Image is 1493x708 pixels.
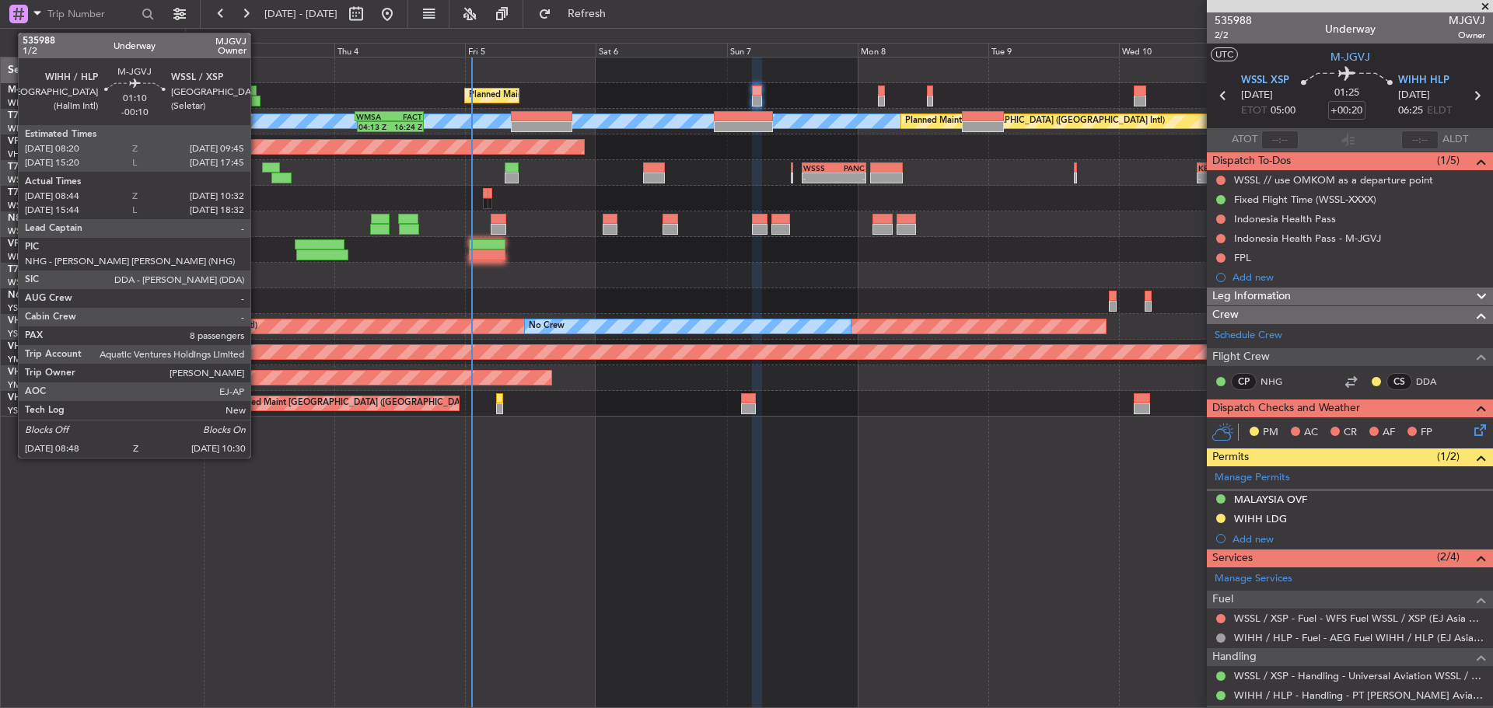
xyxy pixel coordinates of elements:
[469,84,652,107] div: Planned Maint [GEOGRAPHIC_DATA] (Seletar)
[1442,132,1468,148] span: ALDT
[1234,631,1485,644] a: WIHH / HLP - Fuel - AEG Fuel WIHH / HLP (EJ Asia Only)
[1234,493,1307,506] div: MALAYSIA OVF
[8,405,52,417] a: YSHL/WOL
[188,31,215,44] div: [DATE]
[8,316,128,326] a: VH-VSKGlobal Express XRS
[8,342,104,351] a: VH-RIUHawker 800XP
[1427,103,1452,119] span: ELDT
[1344,425,1357,441] span: CR
[8,123,54,134] a: WMSA/SZB
[1437,549,1460,565] span: (2/4)
[1449,12,1485,29] span: MJGVJ
[8,251,54,263] a: WMSA/SZB
[8,174,49,186] a: WSSL/XSP
[1398,103,1423,119] span: 06:25
[1421,425,1432,441] span: FP
[1234,173,1433,187] div: WSSL // use OMKOM as a departure point
[8,225,49,237] a: WSSL/XSP
[529,315,565,338] div: No Crew
[1233,270,1485,284] div: Add new
[8,85,95,95] a: M-JGVJGlobal 5000
[1449,29,1485,42] span: Owner
[8,239,94,249] a: VP-BCYGlobal 5000
[1212,306,1239,324] span: Crew
[8,239,41,249] span: VP-BCY
[1212,152,1291,170] span: Dispatch To-Dos
[8,162,98,172] span: T7-[PERSON_NAME]
[1232,132,1257,148] span: ATOT
[1215,470,1290,486] a: Manage Permits
[358,122,390,131] div: 04:13 Z
[988,43,1119,57] div: Tue 9
[264,7,337,21] span: [DATE] - [DATE]
[8,188,37,197] span: T7-RIC
[1198,173,1229,183] div: -
[8,393,40,403] span: VH-L2B
[1437,152,1460,169] span: (1/5)
[1234,669,1485,682] a: WSSL / XSP - Handling - Universal Aviation WSSL / XSP
[8,214,96,223] a: N8998KGlobal 6000
[1263,425,1278,441] span: PM
[8,137,40,146] span: VP-CJR
[834,163,865,173] div: PANC
[1231,373,1257,390] div: CP
[1234,193,1376,206] div: Fixed Flight Time (WSSL-XXXX)
[8,85,42,95] span: M-JGVJ
[596,43,726,57] div: Sat 6
[1212,591,1233,609] span: Fuel
[1215,29,1252,42] span: 2/2
[1241,88,1273,103] span: [DATE]
[8,214,44,223] span: N8998K
[1241,103,1267,119] span: ETOT
[905,110,1165,133] div: Planned Maint [GEOGRAPHIC_DATA] ([GEOGRAPHIC_DATA] Intl)
[8,291,113,300] a: N604AUChallenger 604
[1212,348,1270,366] span: Flight Crew
[1330,49,1370,65] span: M-JGVJ
[8,277,49,288] a: WSSL/XSP
[1212,399,1360,417] span: Dispatch Checks and Weather
[1383,425,1395,441] span: AF
[1212,288,1291,305] span: Leg Information
[8,342,40,351] span: VH-RIU
[8,162,151,172] a: T7-[PERSON_NAME]Global 7500
[8,316,42,326] span: VH-VSK
[8,328,47,340] a: YSSY/SYD
[1119,43,1250,57] div: Wed 10
[8,379,55,391] a: YMEN/MEB
[858,43,988,57] div: Mon 8
[8,200,49,211] a: WSSL/XSP
[1212,648,1257,666] span: Handling
[834,173,865,183] div: -
[204,43,334,57] div: Wed 3
[8,354,55,365] a: YMEN/MEB
[1260,375,1295,389] a: NHG
[1234,512,1287,525] div: WIHH LDG
[17,30,169,55] button: All Aircraft
[531,2,624,26] button: Refresh
[1416,375,1451,389] a: DDA
[554,9,620,19] span: Refresh
[390,122,422,131] div: 16:24 Z
[8,368,40,377] span: VH-LEP
[803,173,834,183] div: -
[1212,549,1253,567] span: Services
[1386,373,1412,390] div: CS
[1271,103,1295,119] span: 05:00
[1334,85,1359,101] span: 01:25
[1215,12,1252,29] span: 535988
[8,265,103,274] a: T7-TSTHawker 900XP
[1398,73,1449,89] span: WIHH HLP
[8,265,38,274] span: T7-TST
[1304,425,1318,441] span: AC
[1211,47,1238,61] button: UTC
[1234,251,1251,264] div: FPL
[727,43,858,57] div: Sun 7
[8,188,89,197] a: T7-RICGlobal 6000
[8,111,42,120] span: T7-ELLY
[1261,131,1299,149] input: --:--
[1325,21,1376,37] div: Underway
[1198,163,1229,173] div: KEWR
[8,393,107,403] a: VH-L2BChallenger 604
[8,148,54,160] a: VHHH/HKG
[8,137,66,146] a: VP-CJRG-650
